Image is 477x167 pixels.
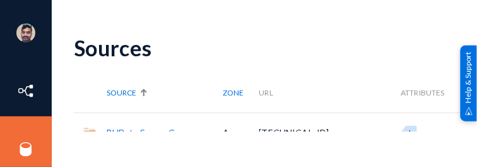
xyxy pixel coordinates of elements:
[461,46,477,121] div: Help & Support
[83,126,97,140] img: smb.png
[259,127,329,138] span: [TECHNICAL_ID]
[16,140,35,159] img: icon-sources.svg
[223,113,259,152] td: Azure
[223,88,259,97] div: Zone
[16,23,35,42] img: ACg8ocK1ZkZ6gbMmCU1AeqPIsBvrTWeY1xNXvgxNjkUXxjcqAiPEIvU=s96-c
[107,88,136,97] span: Source
[16,82,35,101] img: icon-inventory.svg
[223,88,244,97] span: Zone
[408,128,413,136] span: +
[107,88,223,97] div: Source
[259,88,273,97] span: URL
[107,127,175,138] a: BHData Server C
[401,88,445,97] span: Attributes
[465,107,473,115] img: help_support.svg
